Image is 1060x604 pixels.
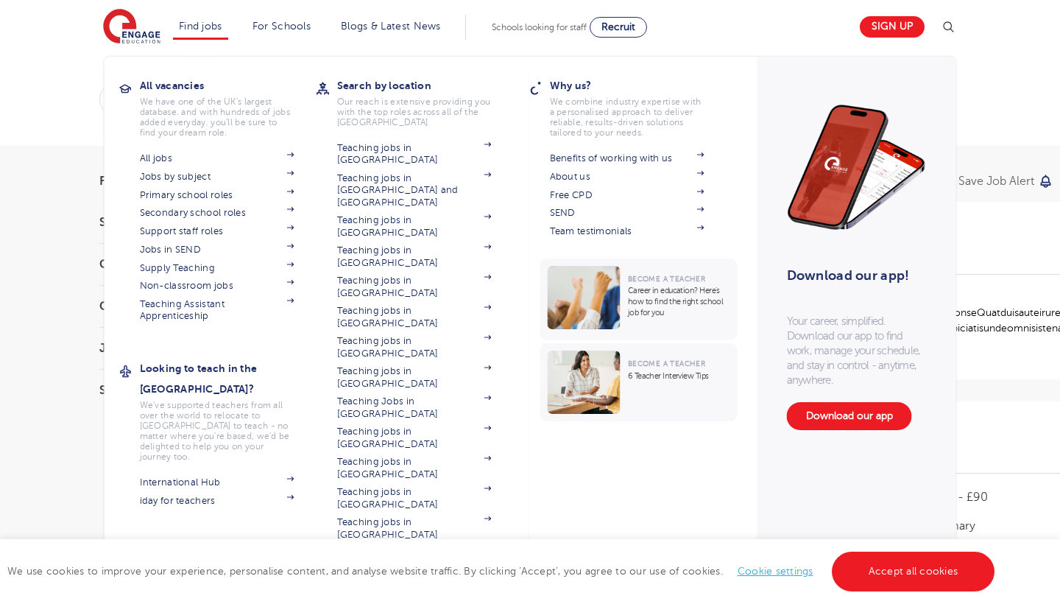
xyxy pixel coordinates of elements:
p: We combine industry expertise with a personalised approach to deliver reliable, results-driven so... [550,96,704,138]
span: Schools looking for staff [492,22,587,32]
h3: County [99,259,261,270]
a: Support staff roles [140,225,294,237]
a: Team testimonials [550,225,704,237]
a: Free CPD [550,189,704,201]
div: Submit [99,82,798,116]
a: Teaching jobs in [GEOGRAPHIC_DATA] and [GEOGRAPHIC_DATA] [337,172,492,208]
a: International Hub [140,477,294,488]
p: 6 Teacher Interview Tips [628,371,730,382]
h3: Start Date [99,217,261,228]
a: Blogs & Latest News [341,21,441,32]
span: Become a Teacher [628,275,705,283]
img: Engage Education [103,9,160,46]
h3: All vacancies [140,75,317,96]
a: Secondary school roles [140,207,294,219]
h3: Looking to teach in the [GEOGRAPHIC_DATA]? [140,358,317,399]
a: Jobs in SEND [140,244,294,256]
a: Teaching jobs in [GEOGRAPHIC_DATA] [337,245,492,269]
a: Teaching jobs in [GEOGRAPHIC_DATA] [337,365,492,390]
p: Career in education? Here’s how to find the right school job for you [628,285,730,318]
h3: Job Type [99,343,261,354]
a: Recruit [590,17,647,38]
a: Find jobs [179,21,222,32]
a: Supply Teaching [140,262,294,274]
span: Filters [99,175,144,187]
a: Looking to teach in the [GEOGRAPHIC_DATA]?We've supported teachers from all over the world to rel... [140,358,317,462]
a: Teaching jobs in [GEOGRAPHIC_DATA] [337,426,492,450]
button: Save job alert [958,175,1053,187]
h3: Download our app! [787,259,920,292]
a: Benefits of working with us [550,152,704,164]
a: Accept all cookies [832,552,995,591]
a: Primary school roles [140,189,294,201]
a: Jobs by subject [140,171,294,183]
a: Teaching jobs in [GEOGRAPHIC_DATA] [337,335,492,359]
a: Become a TeacherCareer in education? Here’s how to find the right school job for you [540,259,741,340]
a: Non-classroom jobs [140,280,294,292]
h3: Why us? [550,75,727,96]
a: Sign up [860,16,925,38]
a: Teaching jobs in [GEOGRAPHIC_DATA] [337,486,492,510]
h3: Sector [99,384,261,396]
a: Teaching Assistant Apprenticeship [140,298,294,323]
a: Teaching jobs in [GEOGRAPHIC_DATA] [337,275,492,299]
a: All vacanciesWe have one of the UK's largest database. and with hundreds of jobs added everyday. ... [140,75,317,138]
p: We've supported teachers from all over the world to relocate to [GEOGRAPHIC_DATA] to teach - no m... [140,400,294,462]
a: Teaching jobs in [GEOGRAPHIC_DATA] [337,305,492,329]
span: Recruit [601,21,635,32]
a: Teaching jobs in [GEOGRAPHIC_DATA] [337,142,492,166]
a: About us [550,171,704,183]
a: Cookie settings [738,566,813,577]
a: Teaching jobs in [GEOGRAPHIC_DATA] [337,214,492,239]
p: Save job alert [958,175,1034,187]
a: Why us?We combine industry expertise with a personalised approach to deliver reliable, results-dr... [550,75,727,138]
p: Your career, simplified. Download our app to find work, manage your schedule, and stay in control... [787,314,927,387]
a: Become a Teacher6 Teacher Interview Tips [540,343,741,421]
p: We have one of the UK's largest database. and with hundreds of jobs added everyday. you'll be sur... [140,96,294,138]
h3: City [99,301,261,312]
a: For Schools [252,21,311,32]
a: Teaching Jobs in [GEOGRAPHIC_DATA] [337,396,492,420]
p: Our reach is extensive providing you with the top roles across all of the [GEOGRAPHIC_DATA] [337,96,492,127]
a: Download our app [787,402,912,430]
a: Teaching jobs in [GEOGRAPHIC_DATA] [337,516,492,541]
a: iday for teachers [140,495,294,507]
a: Teaching jobs in [GEOGRAPHIC_DATA] [337,456,492,480]
a: SEND [550,207,704,219]
a: Search by locationOur reach is extensive providing you with the top roles across all of the [GEOG... [337,75,514,127]
span: Become a Teacher [628,359,705,368]
a: All jobs [140,152,294,164]
h3: Search by location [337,75,514,96]
span: We use cookies to improve your experience, personalise content, and analyse website traffic. By c... [7,566,998,577]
